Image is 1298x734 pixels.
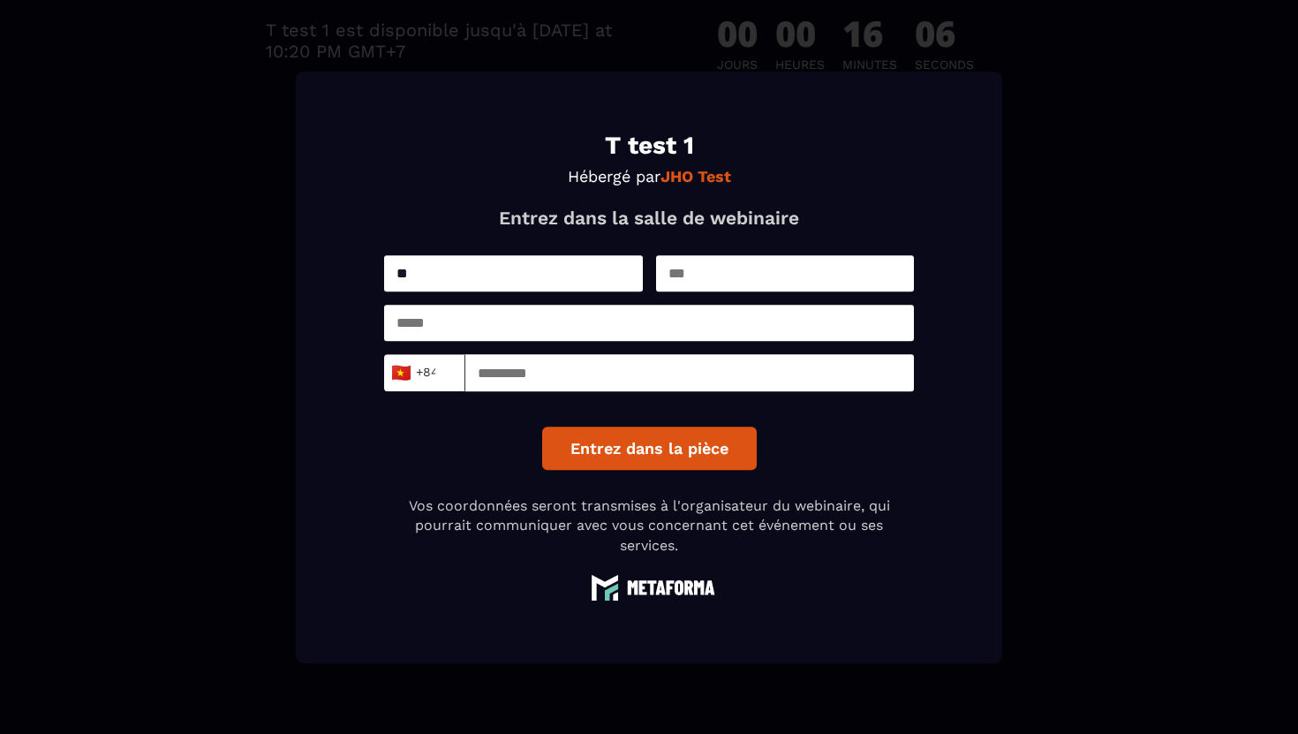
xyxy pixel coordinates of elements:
p: Entrez dans la salle de webinaire [384,207,914,229]
span: +84 [396,360,433,385]
span: 🇻🇳 [389,360,411,385]
input: Search for option [436,359,449,386]
strong: JHO Test [660,167,731,185]
button: Entrez dans la pièce [542,427,757,470]
p: Vos coordonnées seront transmises à l'organisateur du webinaire, qui pourrait communiquer avec vo... [384,496,914,556]
p: Hébergé par [384,167,914,185]
h1: T test 1 [384,133,914,158]
img: logo [583,573,715,601]
div: Search for option [384,354,465,391]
